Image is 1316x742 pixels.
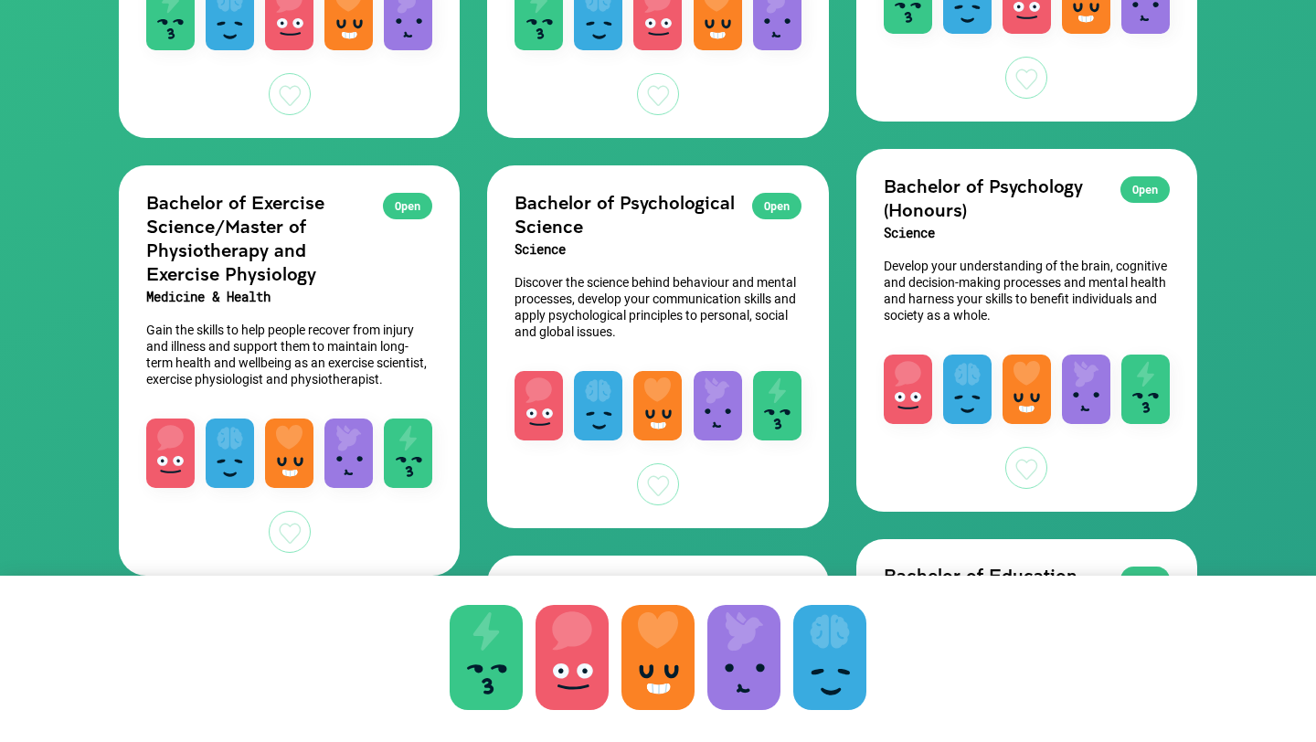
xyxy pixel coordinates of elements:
[884,563,1170,610] h2: Bachelor of Education (Primary) (Honours)
[515,238,801,261] h3: Science
[515,190,801,238] h2: Bachelor of Psychological Science
[146,322,432,387] p: Gain the skills to help people recover from injury and illness and support them to maintain long-...
[884,221,1170,245] h3: Science
[884,258,1170,323] p: Develop your understanding of the brain, cognitive and decision-making processes and mental healt...
[884,174,1170,221] h2: Bachelor of Psychology (Honours)
[487,165,828,528] a: OpenBachelor of Psychological ScienceScienceDiscover the science behind behaviour and mental proc...
[383,193,432,219] div: Open
[752,193,801,219] div: Open
[515,274,801,340] p: Discover the science behind behaviour and mental processes, develop your communication skills and...
[856,149,1197,512] a: OpenBachelor of Psychology (Honours)ScienceDevelop your understanding of the brain, cognitive and...
[1120,567,1170,593] div: Open
[1120,176,1170,203] div: Open
[119,165,460,576] a: OpenBachelor of Exercise Science/Master of Physiotherapy and Exercise PhysiologyMedicine & Health...
[146,190,432,285] h2: Bachelor of Exercise Science/Master of Physiotherapy and Exercise Physiology
[146,285,432,309] h3: Medicine & Health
